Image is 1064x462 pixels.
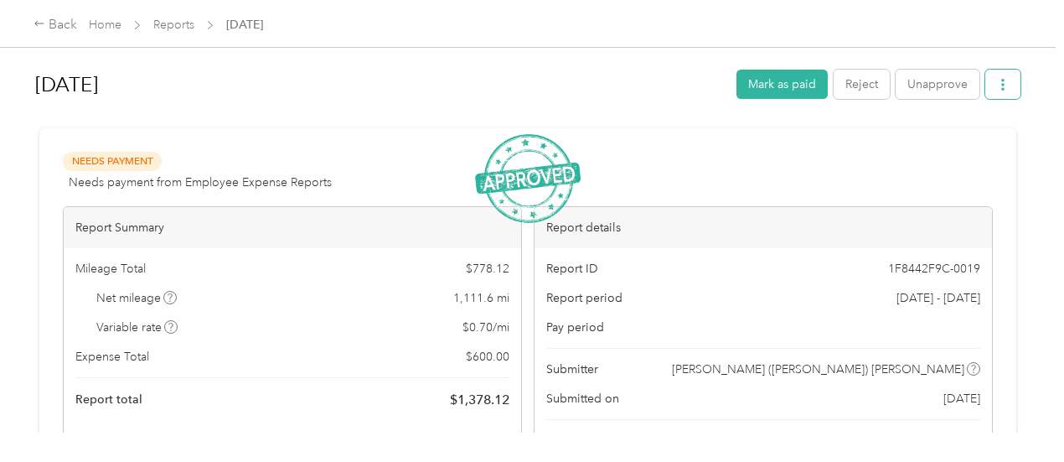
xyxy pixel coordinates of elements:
img: ApprovedStamp [475,134,581,224]
span: Pay period [546,319,604,336]
span: $ 600.00 [466,348,509,366]
iframe: Everlance-gr Chat Button Frame [970,368,1064,462]
span: Expense Total [75,348,149,366]
a: Reports [153,18,194,32]
span: 1F8442F9C-0019 [888,260,980,278]
span: [PERSON_NAME] [885,432,978,449]
span: Report ID [546,260,598,278]
span: [DATE] [943,390,980,407]
span: Needs Payment [63,152,162,171]
span: Submitter [546,361,598,378]
span: [PERSON_NAME] ([PERSON_NAME]) [PERSON_NAME] [672,361,964,378]
div: Back [34,15,77,35]
div: Report Summary [64,207,521,248]
span: Net mileage [96,289,178,307]
span: $ 778.12 [466,260,509,278]
span: Needs payment from Employee Expense Reports [69,174,332,191]
span: Submitted on [546,390,619,407]
span: Approvers [546,432,603,449]
span: Variable rate [96,319,178,336]
h1: Jul 2025 [35,65,725,105]
span: [DATE] [226,16,263,34]
span: $ 1,378.12 [450,390,509,410]
span: Report total [75,391,142,408]
span: [DATE] - [DATE] [896,289,980,307]
button: Reject [834,70,890,99]
button: Mark as paid [736,70,828,99]
span: 1,111.6 mi [453,289,509,307]
span: Report period [546,289,622,307]
div: Report details [535,207,992,248]
a: Home [89,18,121,32]
button: Unapprove [896,70,979,99]
span: $ 0.70 / mi [462,319,509,336]
span: Mileage Total [75,260,146,278]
